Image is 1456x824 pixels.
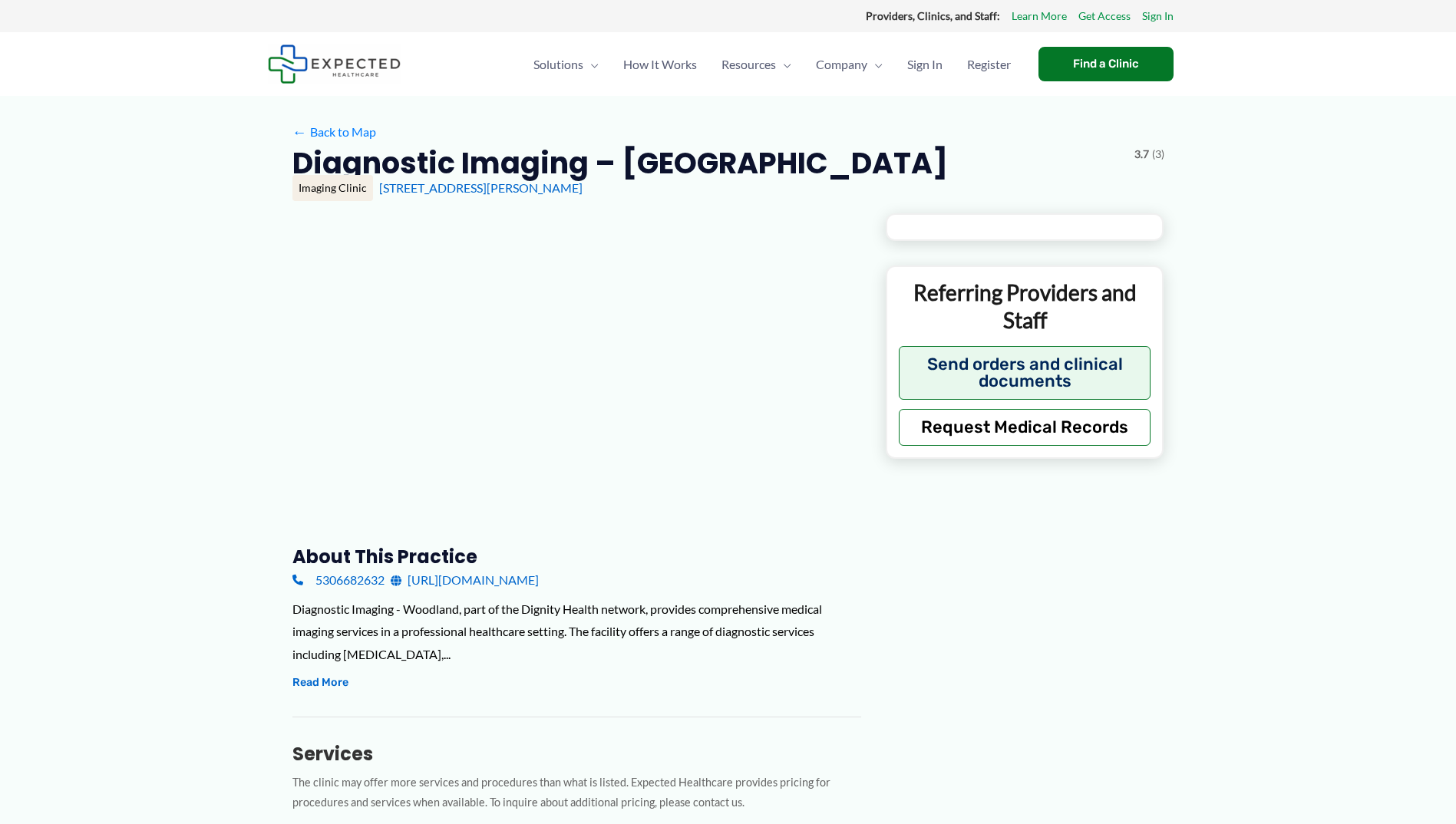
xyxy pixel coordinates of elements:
a: Learn More [1012,6,1067,26]
span: ← [292,124,307,139]
a: ResourcesMenu Toggle [709,38,804,91]
span: (3) [1152,144,1164,164]
span: Sign In [907,38,943,91]
p: Referring Providers and Staff [899,279,1151,335]
a: Find a Clinic [1038,47,1174,81]
p: The clinic may offer more services and procedures than what is listed. Expected Healthcare provid... [292,773,861,814]
span: Resources [721,38,776,91]
button: Send orders and clinical documents [899,346,1151,400]
a: SolutionsMenu Toggle [521,38,611,91]
a: Sign In [895,38,955,91]
span: Menu Toggle [776,38,791,91]
span: How It Works [623,38,697,91]
span: Company [816,38,867,91]
a: [URL][DOMAIN_NAME] [391,569,539,592]
span: Menu Toggle [583,38,599,91]
a: Sign In [1142,6,1174,26]
div: Imaging Clinic [292,175,373,201]
a: Get Access [1078,6,1131,26]
a: 5306682632 [292,569,385,592]
button: Read More [292,674,348,692]
a: ←Back to Map [292,120,376,143]
div: Diagnostic Imaging - Woodland, part of the Dignity Health network, provides comprehensive medical... [292,598,861,666]
a: CompanyMenu Toggle [804,38,895,91]
span: Register [967,38,1011,91]
img: Expected Healthcare Logo - side, dark font, small [268,44,401,84]
h3: About this practice [292,545,861,569]
span: 3.7 [1134,144,1149,164]
span: Solutions [533,38,583,91]
button: Request Medical Records [899,409,1151,446]
a: Register [955,38,1023,91]
a: How It Works [611,38,709,91]
strong: Providers, Clinics, and Staff: [866,9,1000,22]
span: Menu Toggle [867,38,883,91]
a: [STREET_ADDRESS][PERSON_NAME] [379,180,583,195]
nav: Primary Site Navigation [521,38,1023,91]
h2: Diagnostic Imaging – [GEOGRAPHIC_DATA] [292,144,948,182]
h3: Services [292,742,861,766]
